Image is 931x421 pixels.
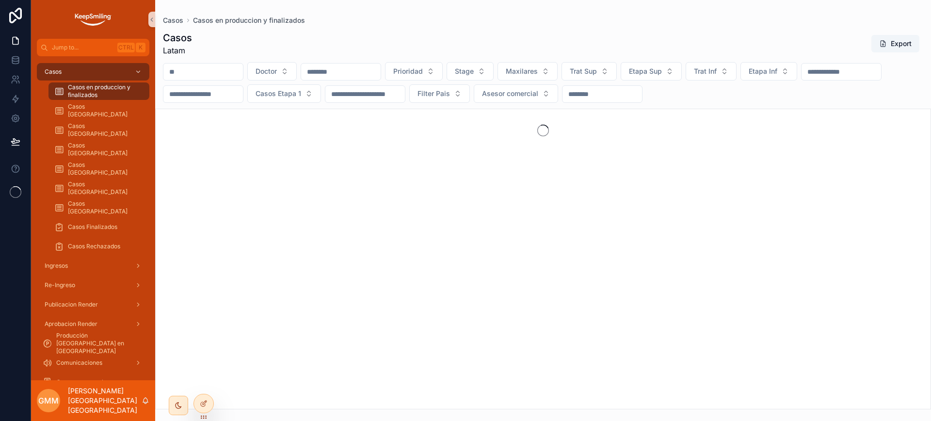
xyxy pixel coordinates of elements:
[474,84,558,103] button: Select Button
[163,45,192,56] span: Latam
[117,43,135,52] span: Ctrl
[749,66,777,76] span: Etapa Inf
[409,84,470,103] button: Select Button
[37,39,149,56] button: Jump to...CtrlK
[385,62,443,81] button: Select Button
[37,276,149,294] a: Re-Ingreso
[48,218,149,236] a: Casos Finalizados
[74,12,112,27] img: App logo
[137,44,144,51] span: K
[455,66,474,76] span: Stage
[37,63,149,81] a: Casos
[562,62,617,81] button: Select Button
[45,320,97,328] span: Aprobacion Render
[48,102,149,119] a: Casos [GEOGRAPHIC_DATA]
[37,354,149,372] a: Comunicaciones
[68,200,140,215] span: Casos [GEOGRAPHIC_DATA]
[45,301,98,308] span: Publicacion Render
[247,84,321,103] button: Select Button
[68,223,117,231] span: Casos Finalizados
[45,262,68,270] span: Ingresos
[48,199,149,216] a: Casos [GEOGRAPHIC_DATA]
[68,122,140,138] span: Casos [GEOGRAPHIC_DATA]
[740,62,797,81] button: Select Button
[48,82,149,100] a: Casos en produccion y finalizados
[694,66,717,76] span: Trat Inf
[56,332,140,355] span: Producción [GEOGRAPHIC_DATA] en [GEOGRAPHIC_DATA]
[621,62,682,81] button: Select Button
[68,386,142,415] p: [PERSON_NAME][GEOGRAPHIC_DATA][GEOGRAPHIC_DATA]
[193,16,305,25] a: Casos en produccion y finalizados
[48,238,149,255] a: Casos Rechazados
[48,121,149,139] a: Casos [GEOGRAPHIC_DATA]
[68,83,140,99] span: Casos en produccion y finalizados
[163,31,192,45] h1: Casos
[570,66,597,76] span: Trat Sup
[48,160,149,178] a: Casos [GEOGRAPHIC_DATA]
[45,281,75,289] span: Re-Ingreso
[68,142,140,157] span: Casos [GEOGRAPHIC_DATA]
[68,180,140,196] span: Casos [GEOGRAPHIC_DATA]
[52,44,113,51] span: Jump to...
[256,66,277,76] span: Doctor
[629,66,662,76] span: Etapa Sup
[56,378,103,386] span: Cronograma gral
[506,66,538,76] span: Maxilares
[447,62,494,81] button: Select Button
[56,359,102,367] span: Comunicaciones
[686,62,737,81] button: Select Button
[68,243,120,250] span: Casos Rechazados
[31,56,155,380] div: scrollable content
[48,141,149,158] a: Casos [GEOGRAPHIC_DATA]
[45,68,62,76] span: Casos
[37,296,149,313] a: Publicacion Render
[37,257,149,275] a: Ingresos
[482,89,538,98] span: Asesor comercial
[38,395,59,406] span: GMM
[37,315,149,333] a: Aprobacion Render
[871,35,919,52] button: Export
[37,373,149,391] a: Cronograma gral
[417,89,450,98] span: Filter Pais
[498,62,558,81] button: Select Button
[393,66,423,76] span: Prioridad
[247,62,297,81] button: Select Button
[163,16,183,25] a: Casos
[68,103,140,118] span: Casos [GEOGRAPHIC_DATA]
[37,335,149,352] a: Producción [GEOGRAPHIC_DATA] en [GEOGRAPHIC_DATA]
[256,89,301,98] span: Casos Etapa 1
[68,161,140,177] span: Casos [GEOGRAPHIC_DATA]
[48,179,149,197] a: Casos [GEOGRAPHIC_DATA]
